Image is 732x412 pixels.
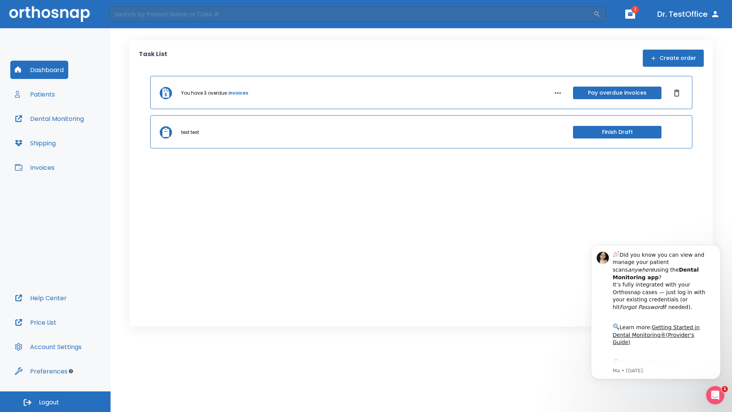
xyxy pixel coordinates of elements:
[10,134,60,152] button: Shipping
[654,7,723,21] button: Dr. TestOffice
[671,87,683,99] button: Dismiss
[10,338,86,356] button: Account Settings
[579,233,732,391] iframe: Intercom notifications message
[643,50,704,67] button: Create order
[10,61,68,79] button: Dashboard
[631,6,639,13] span: 1
[10,362,72,380] button: Preferences
[181,129,199,136] p: test test
[181,90,227,97] p: You have 3 overdue
[10,109,88,128] button: Dental Monitoring
[10,85,59,103] button: Patients
[139,50,167,67] p: Task List
[573,87,661,99] button: Pay overdue invoices
[10,158,59,177] button: Invoices
[573,126,661,138] button: Finish Draft
[706,386,724,404] iframe: Intercom live chat
[10,289,71,307] button: Help Center
[67,368,74,375] div: Tooltip anchor
[228,90,248,97] a: invoices
[9,6,90,22] img: Orthosnap
[129,16,135,23] button: Dismiss notification
[722,386,728,392] span: 1
[10,313,61,332] button: Price List
[33,124,129,163] div: Download the app: | ​ Let us know if you need help getting started!
[109,6,593,22] input: Search by Patient Name or Case #
[33,126,101,140] a: App Store
[39,398,59,407] span: Logout
[33,134,129,141] p: Message from Ma, sent 4w ago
